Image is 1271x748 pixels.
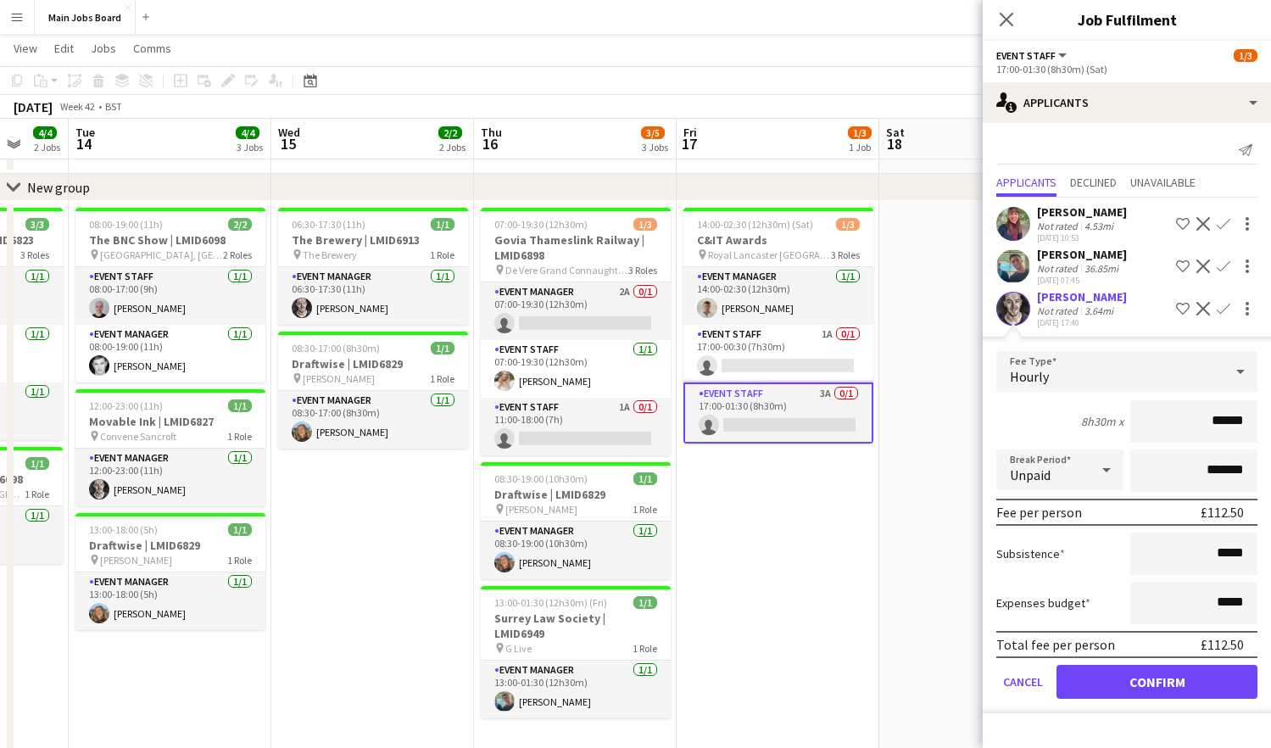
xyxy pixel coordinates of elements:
span: 12:00-23:00 (11h) [89,399,163,412]
span: 08:30-19:00 (10h30m) [494,472,588,485]
div: Applicants [983,82,1271,123]
span: Applicants [996,176,1056,188]
span: 3/5 [641,126,665,139]
span: G Live [505,642,532,655]
div: 13:00-01:30 (12h30m) (Fri)1/1Surrey Law Society | LMID6949 G Live1 RoleEvent Manager1/113:00-01:3... [481,586,671,718]
span: Jobs [91,41,116,56]
div: 2 Jobs [439,141,465,154]
div: 4.53mi [1081,220,1117,232]
app-job-card: 12:00-23:00 (11h)1/1Movable Ink | LMID6827 Convene Sancroft1 RoleEvent Manager1/112:00-23:00 (11h... [75,389,265,506]
span: 13:00-18:00 (5h) [89,523,158,536]
app-card-role: Event Manager1/113:00-18:00 (5h)[PERSON_NAME] [75,572,265,630]
span: Edit [54,41,74,56]
span: 15 [276,134,300,154]
div: 17:00-01:30 (8h30m) (Sat) [996,63,1257,75]
app-card-role: Event Staff1A0/117:00-00:30 (7h30m) [683,325,873,382]
div: [PERSON_NAME] [1037,289,1127,304]
div: [PERSON_NAME] [1037,204,1127,220]
div: 3 Jobs [642,141,668,154]
app-card-role: Event Manager1/114:00-02:30 (12h30m)[PERSON_NAME] [683,267,873,325]
h3: Govia Thameslink Railway | LMID6898 [481,232,671,263]
span: 2/2 [228,218,252,231]
a: Comms [126,37,178,59]
div: [DATE] 07:45 [1037,275,1127,286]
button: Cancel [996,665,1050,699]
span: Fri [683,125,697,140]
span: 3 Roles [628,264,657,276]
div: 3.64mi [1081,304,1117,317]
span: 14:00-02:30 (12h30m) (Sat) [697,218,813,231]
span: 1/1 [228,399,252,412]
span: 2/2 [438,126,462,139]
span: Thu [481,125,502,140]
div: 8h30m x [1081,414,1123,429]
span: 1/1 [25,457,49,470]
app-card-role: Event Manager1/108:30-17:00 (8h30m)[PERSON_NAME] [278,391,468,449]
div: Total fee per person [996,636,1115,653]
span: 1/3 [836,218,860,231]
div: Not rated [1037,304,1081,317]
app-job-card: 14:00-02:30 (12h30m) (Sat)1/3C&IT Awards Royal Lancaster [GEOGRAPHIC_DATA]3 RolesEvent Manager1/1... [683,208,873,444]
div: Not rated [1037,262,1081,275]
span: 4/4 [33,126,57,139]
app-card-role: Event Manager2A0/107:00-19:30 (12h30m) [481,282,671,340]
span: 2 Roles [223,248,252,261]
span: [PERSON_NAME] [505,503,577,516]
div: [DATE] 10:53 [1037,232,1127,243]
span: Hourly [1010,368,1049,385]
div: 36.85mi [1081,262,1122,275]
span: 3/3 [25,218,49,231]
span: Week 42 [56,100,98,113]
span: 1 Role [633,642,657,655]
span: De Vere Grand Connaught Rooms [505,264,628,276]
span: Tue [75,125,95,140]
span: 1/1 [633,596,657,609]
span: Wed [278,125,300,140]
button: Main Jobs Board [35,1,136,34]
div: [DATE] 17:40 [1037,317,1127,328]
div: Not rated [1037,220,1081,232]
span: 1 Role [430,248,454,261]
span: 14 [73,134,95,154]
span: 07:00-19:30 (12h30m) [494,218,588,231]
span: 1 Role [227,554,252,567]
h3: Draftwise | LMID6829 [75,538,265,553]
a: Edit [47,37,81,59]
span: 17 [681,134,697,154]
span: Comms [133,41,171,56]
span: View [14,41,37,56]
app-card-role: Event Manager1/112:00-23:00 (11h)[PERSON_NAME] [75,449,265,506]
h3: C&IT Awards [683,232,873,248]
span: 1/1 [228,523,252,536]
h3: Draftwise | LMID6829 [278,356,468,371]
app-card-role: Event Manager1/113:00-01:30 (12h30m)[PERSON_NAME] [481,661,671,718]
span: [GEOGRAPHIC_DATA], [GEOGRAPHIC_DATA] [100,248,223,261]
div: [DATE] [14,98,53,115]
span: 1/3 [848,126,872,139]
span: Event Staff [996,49,1056,62]
a: View [7,37,44,59]
span: 1/3 [633,218,657,231]
span: Convene Sancroft [100,430,176,443]
h3: Movable Ink | LMID6827 [75,414,265,429]
h3: The BNC Show | LMID6098 [75,232,265,248]
span: 08:30-17:00 (8h30m) [292,342,380,354]
app-job-card: 07:00-19:30 (12h30m)1/3Govia Thameslink Railway | LMID6898 De Vere Grand Connaught Rooms3 RolesEv... [481,208,671,455]
app-job-card: 08:00-19:00 (11h)2/2The BNC Show | LMID6098 [GEOGRAPHIC_DATA], [GEOGRAPHIC_DATA]2 RolesEvent Staf... [75,208,265,382]
span: 1 Role [430,372,454,385]
app-job-card: 06:30-17:30 (11h)1/1The Brewery | LMID6913 The Brewery1 RoleEvent Manager1/106:30-17:30 (11h)[PER... [278,208,468,325]
div: [PERSON_NAME] [1037,247,1127,262]
h3: Job Fulfilment [983,8,1271,31]
div: 1 Job [849,141,871,154]
span: 1/1 [633,472,657,485]
app-job-card: 08:30-17:00 (8h30m)1/1Draftwise | LMID6829 [PERSON_NAME]1 RoleEvent Manager1/108:30-17:00 (8h30m)... [278,332,468,449]
span: Royal Lancaster [GEOGRAPHIC_DATA] [708,248,831,261]
span: Unavailable [1130,176,1196,188]
span: 1 Role [633,503,657,516]
div: BST [105,100,122,113]
app-card-role: Event Manager1/108:00-19:00 (11h)[PERSON_NAME] [75,325,265,382]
